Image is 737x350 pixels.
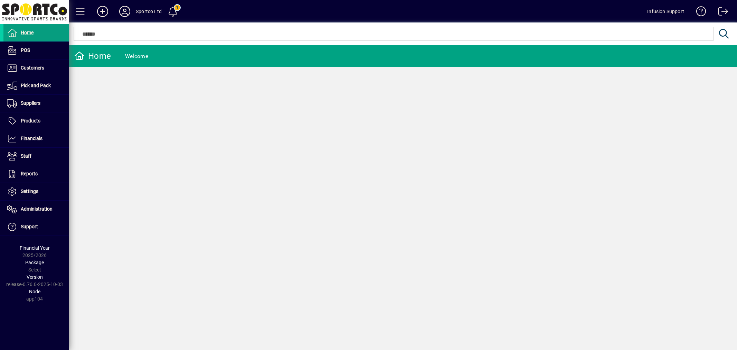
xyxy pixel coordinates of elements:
[21,65,44,71] span: Customers
[21,118,40,123] span: Products
[21,30,34,35] span: Home
[3,59,69,77] a: Customers
[21,153,31,159] span: Staff
[27,274,43,280] span: Version
[21,224,38,229] span: Support
[3,77,69,94] a: Pick and Pack
[21,100,40,106] span: Suppliers
[3,95,69,112] a: Suppliers
[3,130,69,147] a: Financials
[125,51,148,62] div: Welcome
[74,50,111,62] div: Home
[3,183,69,200] a: Settings
[691,1,706,24] a: Knowledge Base
[25,260,44,265] span: Package
[3,112,69,130] a: Products
[92,5,114,18] button: Add
[29,289,40,294] span: Node
[20,245,50,251] span: Financial Year
[21,188,38,194] span: Settings
[21,171,38,176] span: Reports
[713,1,728,24] a: Logout
[21,83,51,88] span: Pick and Pack
[3,165,69,183] a: Reports
[114,5,136,18] button: Profile
[21,47,30,53] span: POS
[647,6,684,17] div: Infusion Support
[21,206,53,212] span: Administration
[3,148,69,165] a: Staff
[136,6,162,17] div: Sportco Ltd
[3,42,69,59] a: POS
[21,136,42,141] span: Financials
[3,201,69,218] a: Administration
[3,218,69,236] a: Support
